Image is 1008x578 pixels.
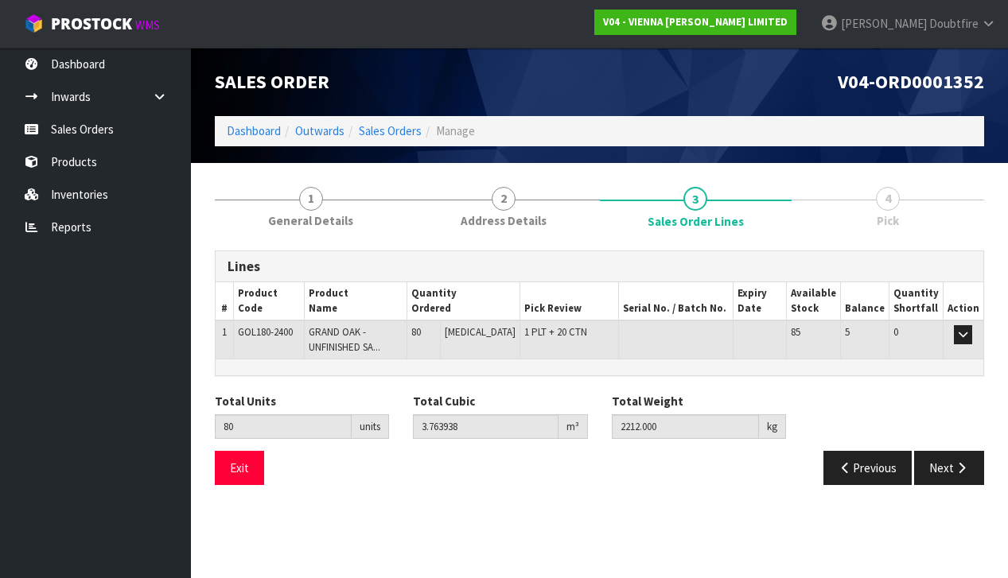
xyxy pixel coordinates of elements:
th: # [216,282,234,320]
img: cube-alt.png [24,14,44,33]
th: Product Name [304,282,407,320]
span: 1 PLT + 20 CTN [524,325,587,339]
th: Quantity Ordered [407,282,520,320]
th: Expiry Date [734,282,787,320]
th: Action [943,282,983,320]
h3: Lines [228,259,971,274]
span: Pick [877,212,899,229]
span: 85 [791,325,800,339]
span: Manage [436,123,475,138]
span: 0 [893,325,898,339]
span: Sales Order Lines [648,213,744,230]
label: Total Units [215,393,276,409]
span: Address Details [461,212,547,229]
span: Doubtfire [929,16,979,31]
div: m³ [558,414,588,440]
a: Outwards [295,123,344,138]
a: Sales Orders [359,123,422,138]
span: Sales Order Lines [215,239,984,498]
span: [PERSON_NAME] [841,16,927,31]
label: Total Cubic [413,393,475,409]
button: Next [914,451,984,485]
span: Sales Order [215,69,329,94]
input: Total Cubic [413,414,558,439]
small: WMS [135,17,160,33]
th: Serial No. / Batch No. [619,282,734,320]
span: 2 [492,187,516,211]
span: GOL180-2400 [238,325,293,339]
span: [MEDICAL_DATA] [445,325,516,339]
button: Exit [215,451,264,485]
input: Total Weight [612,414,759,439]
span: V04-ORD0001352 [838,69,984,94]
span: 4 [876,187,900,211]
span: ProStock [51,14,132,34]
span: 1 [299,187,323,211]
div: kg [759,414,786,440]
th: Available Stock [786,282,840,320]
th: Pick Review [520,282,619,320]
th: Quantity Shortfall [889,282,943,320]
span: GRAND OAK - UNFINISHED SA... [309,325,380,353]
a: Dashboard [227,123,281,138]
input: Total Units [215,414,352,439]
span: 1 [222,325,227,339]
th: Product Code [234,282,304,320]
div: units [352,414,389,440]
span: 80 [411,325,421,339]
span: 3 [683,187,707,211]
th: Balance [840,282,889,320]
span: General Details [268,212,353,229]
label: Total Weight [612,393,683,409]
strong: V04 - VIENNA [PERSON_NAME] LIMITED [603,15,788,29]
span: 5 [845,325,850,339]
button: Previous [823,451,913,485]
